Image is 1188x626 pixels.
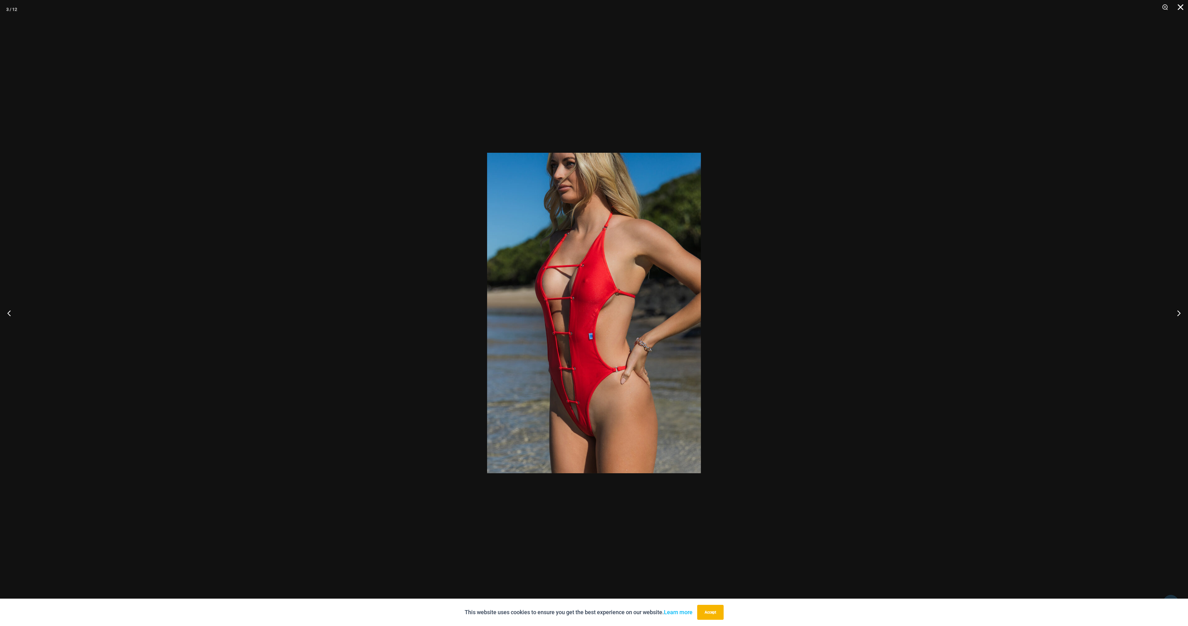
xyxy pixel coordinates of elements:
div: 3 / 12 [6,5,17,14]
p: This website uses cookies to ensure you get the best experience on our website. [465,608,693,617]
img: Link Tangello 8650 One Piece Monokini 11 [487,153,701,473]
a: Learn more [664,609,693,615]
button: Accept [697,605,724,620]
button: Next [1165,297,1188,329]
